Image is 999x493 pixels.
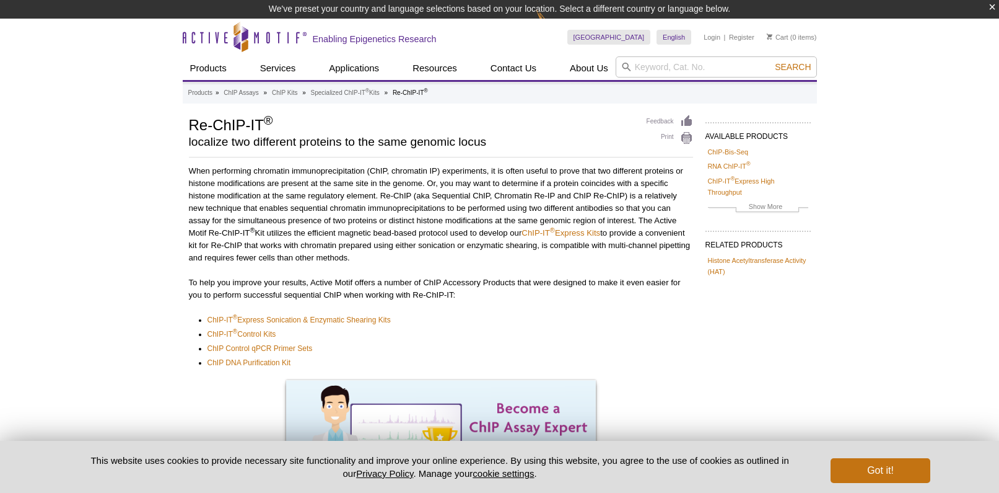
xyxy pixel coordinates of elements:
[746,161,751,167] sup: ®
[708,201,808,215] a: Show More
[189,277,693,301] p: To help you improve your results, Active Motif offers a number of ChIP Accessory Products that we...
[321,56,386,80] a: Applications
[188,87,212,99] a: Products
[207,314,391,326] a: ChIP-IT®Express Sonication & Enzymatic Shearing Kits
[224,87,259,99] a: ChIP Assays
[729,33,754,42] a: Register
[775,62,811,72] span: Search
[767,30,817,45] li: (0 items)
[207,342,313,355] a: ChIP Control qPCR Primer Sets
[207,357,291,369] a: ChIP DNA Purification Kit
[207,328,276,340] a: ChIP-IT®Control Kits
[311,87,380,99] a: Specialized ChIP-IT®Kits
[189,165,693,264] p: When performing chromatin immunoprecipitation (ChIP, chromatin IP) experiments, it is often usefu...
[313,33,437,45] h2: Enabling Epigenetics Research
[250,226,255,234] sup: ®
[705,122,811,144] h2: AVAILABLE PRODUCTS
[708,175,808,198] a: ChIP-IT®Express High Throughput
[189,136,634,148] h2: localize two different proteins to the same genomic locus
[424,87,427,94] sup: ®
[657,30,691,45] a: English
[302,89,306,96] li: »
[233,328,237,335] sup: ®
[272,87,298,99] a: ChIP Kits
[521,228,600,238] a: ChIP-IT®Express Kits
[69,454,811,480] p: This website uses cookies to provide necessary site functionality and improve your online experie...
[708,161,751,172] a: RNA ChIP-IT®
[216,89,219,96] li: »
[767,33,772,40] img: Your Cart
[264,89,268,96] li: »
[264,113,273,127] sup: ®
[647,115,693,128] a: Feedback
[393,89,428,96] li: Re-ChIP-IT
[562,56,616,80] a: About Us
[253,56,303,80] a: Services
[356,468,413,479] a: Privacy Policy
[405,56,465,80] a: Resources
[550,226,555,234] sup: ®
[771,61,814,73] button: Search
[473,468,534,479] button: cookie settings
[189,115,634,133] h1: Re-ChIP-IT
[536,9,569,38] img: Change Here
[731,175,735,182] sup: ®
[385,89,388,96] li: »
[233,314,237,321] sup: ®
[616,56,817,78] input: Keyword, Cat. No.
[647,131,693,145] a: Print
[704,33,720,42] a: Login
[567,30,651,45] a: [GEOGRAPHIC_DATA]
[483,56,544,80] a: Contact Us
[705,231,811,253] h2: RELATED PRODUCTS
[365,87,369,94] sup: ®
[767,33,788,42] a: Cart
[831,458,930,483] button: Got it!
[724,30,726,45] li: |
[708,255,808,277] a: Histone Acetyltransferase Activity (HAT)
[183,56,234,80] a: Products
[708,146,748,158] a: ChIP-Bis-Seq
